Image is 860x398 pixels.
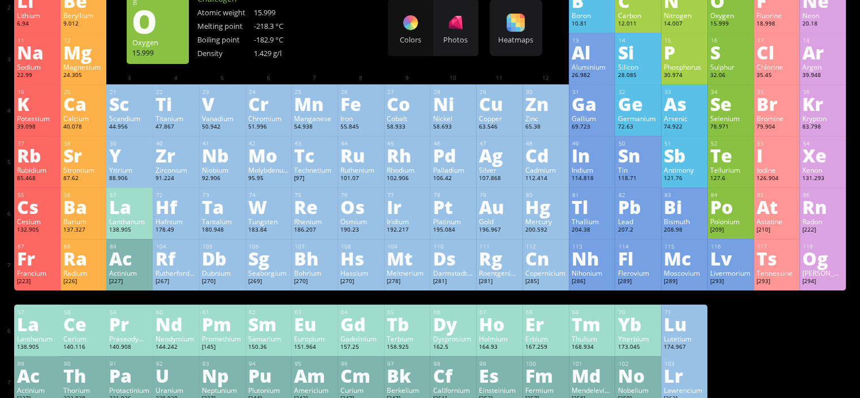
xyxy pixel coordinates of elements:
[710,11,751,20] div: Oxygen
[802,146,843,164] div: Xe
[294,226,335,235] div: 186.207
[525,165,566,174] div: Cadmium
[617,114,658,123] div: Germanium
[109,217,150,226] div: Lanthanum
[525,95,566,113] div: Zn
[109,165,150,174] div: Yttrium
[526,191,566,199] div: 80
[63,95,104,113] div: Ca
[17,226,58,235] div: 132.905
[711,88,751,96] div: 34
[433,35,478,45] div: Photos
[197,7,254,18] div: Atomic weight
[710,174,751,183] div: 127.6
[618,243,658,250] div: 114
[249,140,289,147] div: 42
[803,191,843,199] div: 86
[294,165,335,174] div: Technetium
[433,217,473,226] div: Platinum
[63,198,104,216] div: Ba
[525,226,566,235] div: 200.592
[63,43,104,61] div: Mg
[525,217,566,226] div: Mercury
[17,20,58,29] div: 6.94
[710,20,751,29] div: 15.999
[340,226,381,235] div: 190.23
[17,114,58,123] div: Potassium
[572,165,612,174] div: Indium
[254,7,310,18] div: 15.999
[294,198,335,216] div: Re
[479,198,520,216] div: Au
[479,123,520,132] div: 63.546
[492,35,539,45] div: Heatmaps
[341,191,381,199] div: 76
[710,217,751,226] div: Polonium
[479,243,520,250] div: 111
[757,226,797,235] div: [210]
[757,43,797,61] div: Cl
[17,165,58,174] div: Rubidium
[710,146,751,164] div: Te
[294,123,335,132] div: 54.938
[711,191,751,199] div: 84
[710,165,751,174] div: Tellurium
[63,165,104,174] div: Strontium
[63,71,104,80] div: 24.305
[132,12,183,30] div: O
[572,140,612,147] div: 49
[110,243,150,250] div: 89
[202,217,243,226] div: Tantalum
[572,88,612,96] div: 31
[155,226,196,235] div: 178.49
[572,226,612,235] div: 204.38
[340,198,381,216] div: Os
[617,217,658,226] div: Lead
[155,217,196,226] div: Hafnium
[802,95,843,113] div: Kr
[109,226,150,235] div: 138.905
[155,174,196,183] div: 91.224
[63,226,104,235] div: 137.327
[572,243,612,250] div: 113
[156,191,196,199] div: 72
[617,146,658,164] div: Sn
[757,11,797,20] div: Fluorine
[109,114,150,123] div: Scandium
[802,198,843,216] div: Rn
[664,88,705,96] div: 33
[248,226,289,235] div: 183.84
[249,191,289,199] div: 74
[572,114,612,123] div: Gallium
[526,243,566,250] div: 112
[479,165,520,174] div: Silver
[710,198,751,216] div: Po
[525,114,566,123] div: Zinc
[248,114,289,123] div: Chromium
[340,174,381,183] div: 101.07
[802,123,843,132] div: 83.798
[387,146,427,164] div: Rh
[248,198,289,216] div: W
[479,95,520,113] div: Cu
[249,243,289,250] div: 106
[64,37,104,44] div: 12
[63,174,104,183] div: 87.62
[757,191,797,199] div: 85
[155,95,196,113] div: Ti
[340,123,381,132] div: 55.845
[340,165,381,174] div: Ruthenium
[664,114,705,123] div: Arsenic
[63,20,104,29] div: 9.012
[617,123,658,132] div: 72.63
[802,43,843,61] div: Ar
[572,146,612,164] div: In
[110,140,150,147] div: 39
[18,191,58,199] div: 55
[433,95,473,113] div: Ni
[155,198,196,216] div: Hf
[64,191,104,199] div: 56
[433,123,473,132] div: 58.693
[757,62,797,71] div: Chlorine
[433,174,473,183] div: 106.42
